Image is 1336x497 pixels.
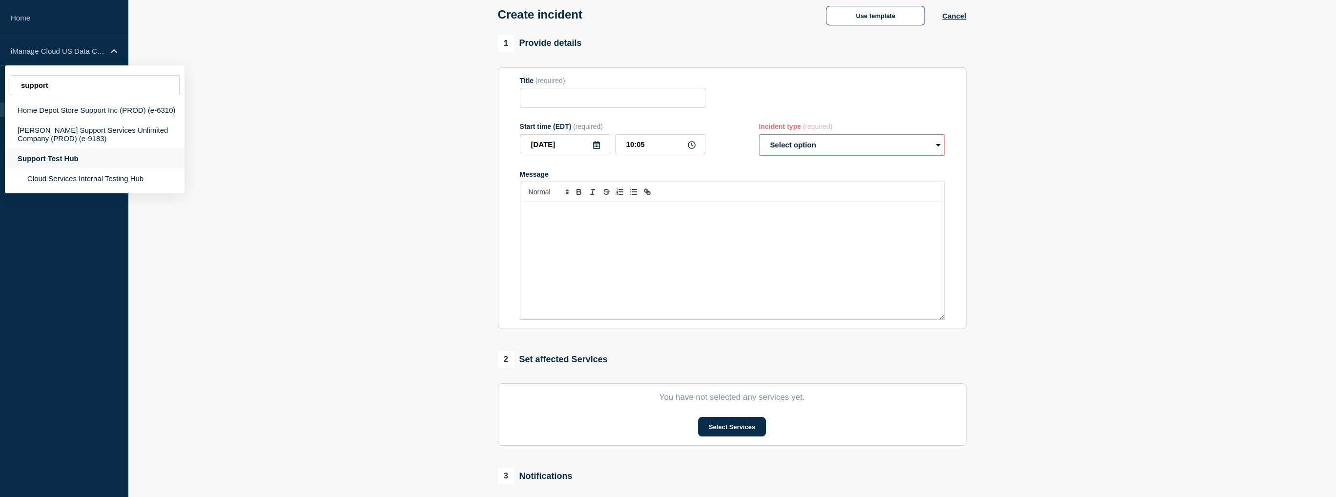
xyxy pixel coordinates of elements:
p: You have not selected any services yet. [520,393,945,402]
p: iManage Cloud US Data Center [11,47,104,55]
button: Cancel [942,12,966,20]
button: Toggle bold text [572,186,586,198]
div: Message [520,170,945,178]
span: Font size [524,186,572,198]
div: Home Depot Store Support Inc (PROD) (e-6310) [5,100,185,120]
input: YYYY-MM-DD [520,134,610,154]
div: Start time (EDT) [520,123,705,130]
input: Title [520,88,705,108]
div: Provide details [498,35,582,52]
span: 2 [498,351,514,368]
button: Toggle ordered list [613,186,627,198]
button: Toggle strikethrough text [599,186,613,198]
div: Notifications [498,468,573,484]
span: (required) [803,123,833,130]
div: [PERSON_NAME] Support Services Unlimited Company (PROD) (e-9183) [5,120,185,148]
button: Use template [826,6,925,25]
span: 3 [498,468,514,484]
button: Toggle bulleted list [627,186,640,198]
li: Cloud Services Internal Testing Hub [5,168,185,188]
span: (required) [535,77,565,84]
input: HH:MM [615,134,705,154]
div: Message [520,202,944,319]
span: (required) [573,123,603,130]
span: 1 [498,35,514,52]
select: Incident type [759,134,945,156]
div: Title [520,77,705,84]
div: Set affected Services [498,351,608,368]
div: Incident type [759,123,945,130]
button: Toggle link [640,186,654,198]
h1: Create incident [498,8,582,21]
button: Select Services [698,417,766,436]
div: Support Test Hub [5,148,185,168]
button: Toggle italic text [586,186,599,198]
